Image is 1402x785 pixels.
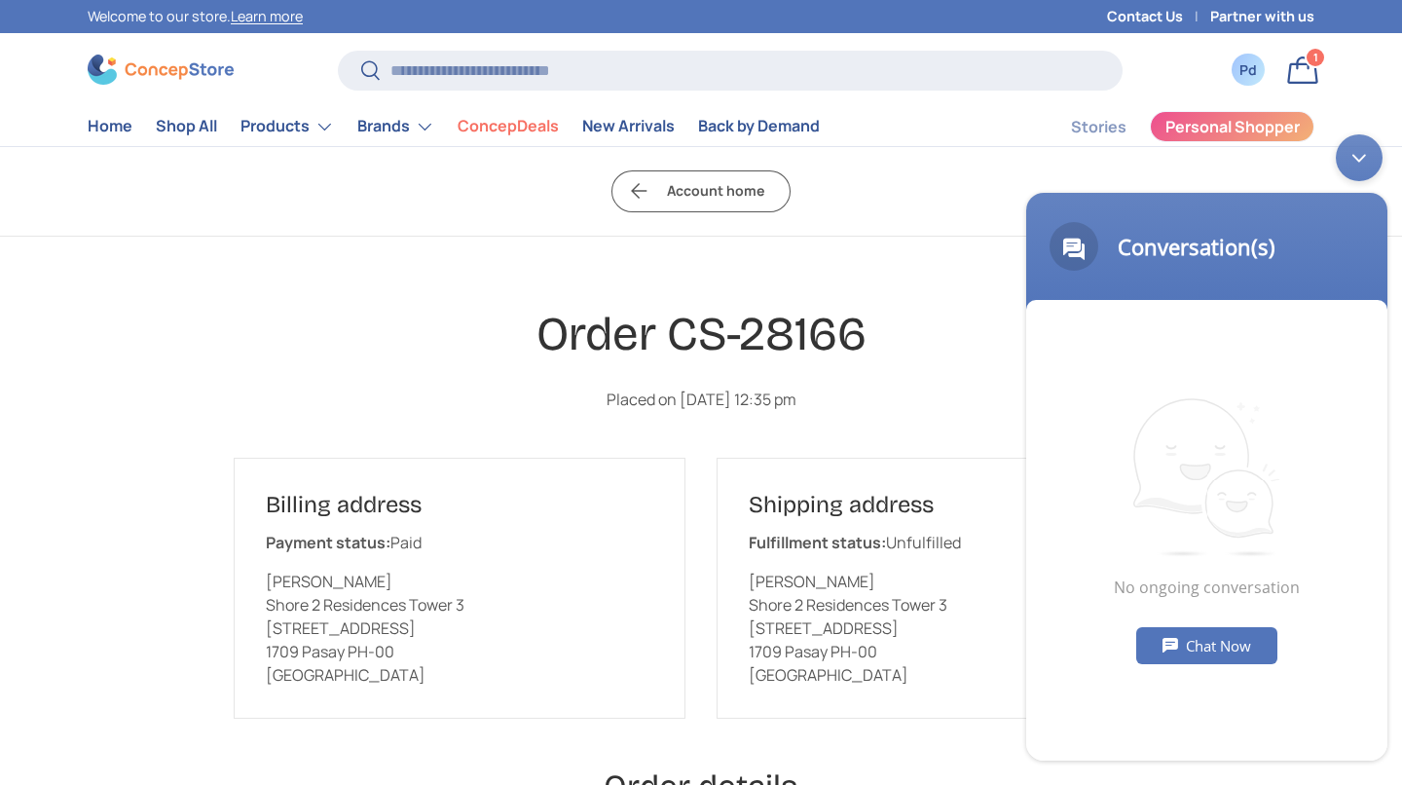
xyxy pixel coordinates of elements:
[1237,59,1259,80] div: Pd
[1227,49,1270,92] a: Pd
[1150,111,1314,142] a: Personal Shopper
[749,490,1136,520] h2: Shipping address
[229,107,346,146] summary: Products
[88,107,820,146] nav: Primary
[582,107,675,145] a: New Arrivals
[1165,119,1300,134] span: Personal Shopper
[88,107,132,145] a: Home
[749,531,1136,554] p: Unfulfilled
[1071,108,1126,146] a: Stories
[88,55,234,85] img: ConcepStore
[346,107,446,146] summary: Brands
[1210,6,1314,27] a: Partner with us
[266,490,653,520] h2: Billing address
[749,570,1136,687] p: [PERSON_NAME] Shore 2 Residences Tower 3 [STREET_ADDRESS] 1709 Pasay PH-00 [GEOGRAPHIC_DATA]
[1016,125,1397,770] iframe: SalesIQ Chatwindow
[1107,6,1210,27] a: Contact Us
[698,107,820,145] a: Back by Demand
[749,532,886,553] strong: Fulfillment status:
[266,570,653,687] p: [PERSON_NAME] Shore 2 Residences Tower 3 [STREET_ADDRESS] 1709 Pasay PH-00 [GEOGRAPHIC_DATA]
[231,7,303,25] a: Learn more
[458,107,559,145] a: ConcepDeals
[266,532,390,553] strong: Payment status:
[611,170,791,212] a: Account home
[88,6,303,27] p: Welcome to our store.
[234,388,1168,411] p: Placed on [DATE] 12:35 pm
[1313,50,1318,64] span: 1
[234,305,1168,364] h1: Order CS-28166
[266,531,653,554] p: Paid
[156,107,217,145] a: Shop All
[1024,107,1314,146] nav: Secondary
